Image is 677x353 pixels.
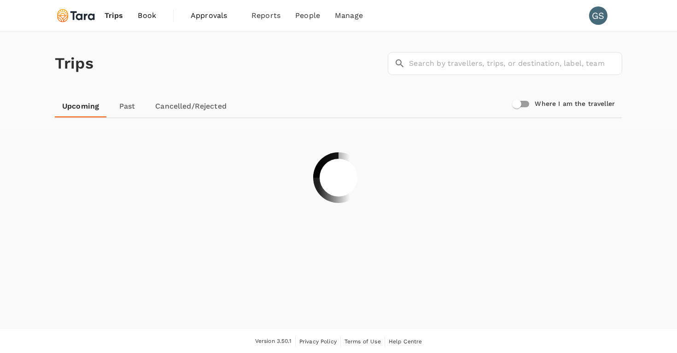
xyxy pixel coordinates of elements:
[299,336,337,347] a: Privacy Policy
[389,338,422,345] span: Help Centre
[344,338,381,345] span: Terms of Use
[295,10,320,21] span: People
[389,336,422,347] a: Help Centre
[344,336,381,347] a: Terms of Use
[106,95,148,117] a: Past
[255,337,292,346] span: Version 3.50.1
[105,10,123,21] span: Trips
[55,32,93,95] h1: Trips
[191,10,237,21] span: Approvals
[148,95,234,117] a: Cancelled/Rejected
[138,10,156,21] span: Book
[335,10,363,21] span: Manage
[409,52,622,75] input: Search by travellers, trips, or destination, label, team
[299,338,337,345] span: Privacy Policy
[55,95,106,117] a: Upcoming
[535,99,615,109] h6: Where I am the traveller
[55,6,97,26] img: Tara Climate Ltd
[589,6,607,25] div: GS
[251,10,280,21] span: Reports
